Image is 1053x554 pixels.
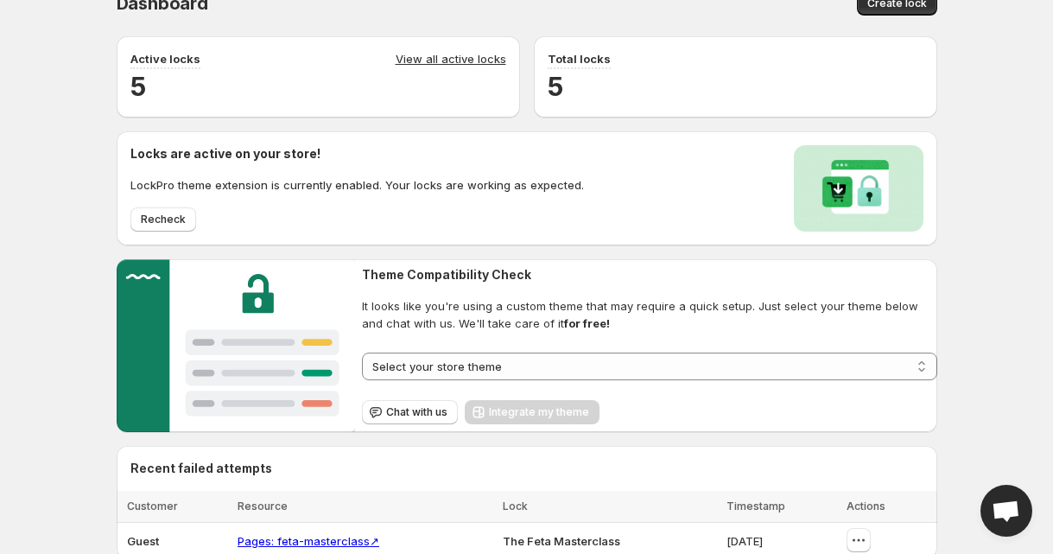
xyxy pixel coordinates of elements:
[130,145,584,162] h2: Locks are active on your store!
[130,207,196,232] button: Recheck
[130,50,200,67] p: Active locks
[362,266,936,283] h2: Theme Compatibility Check
[130,460,272,477] h2: Recent failed attempts
[726,500,785,513] span: Timestamp
[564,316,610,330] strong: for free!
[548,50,611,67] p: Total locks
[362,400,458,424] button: Chat with us
[238,500,288,513] span: Resource
[548,69,923,104] h2: 5
[847,500,885,513] span: Actions
[362,297,936,332] span: It looks like you're using a custom theme that may require a quick setup. Just select your theme ...
[130,69,506,104] h2: 5
[980,485,1032,537] div: Open chat
[396,50,506,69] a: View all active locks
[127,500,178,513] span: Customer
[726,534,763,548] span: [DATE]
[130,176,584,194] p: LockPro theme extension is currently enabled. Your locks are working as expected.
[794,145,923,232] img: Locks activated
[117,259,356,432] img: Customer support
[238,534,379,548] a: Pages: feta-masterclass↗
[503,534,620,548] span: The Feta Masterclass
[503,500,528,513] span: Lock
[386,405,447,419] span: Chat with us
[141,213,186,226] span: Recheck
[127,534,159,548] span: Guest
